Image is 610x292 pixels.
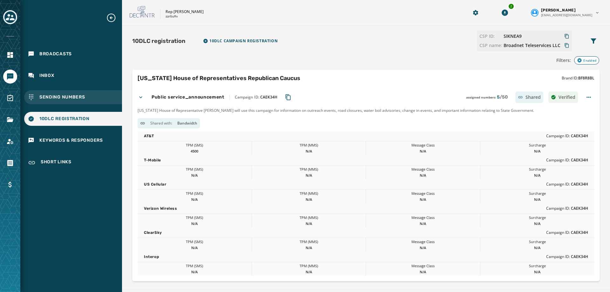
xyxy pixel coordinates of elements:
span: N/A [191,245,198,251]
span: CSP name: [479,42,502,49]
button: Manage global settings [470,7,481,18]
span: Surcharge [529,263,546,269]
span: US Cellular [143,180,168,188]
span: TPM (SMS) [186,239,203,245]
span: [PERSON_NAME] [541,8,576,13]
span: Campaign ID: [545,180,589,188]
span: Inbox [39,72,54,79]
span: TPM (SMS) [186,191,203,196]
button: Copy CSP ID [504,33,560,39]
span: T-Mobile [143,156,162,164]
span: CAEK34H [571,133,588,139]
span: N/A [191,197,198,202]
span: TPM (SMS) [186,263,203,269]
span: N/A [534,269,540,275]
span: TPM (SMS) [186,167,203,172]
a: Navigate to Sending Numbers [24,90,122,104]
button: Toggle account select drawer [3,10,17,24]
button: Copy CSP Name [504,42,560,49]
span: AT&T [143,132,155,140]
span: TPM (SMS) [186,143,203,148]
span: Keywords & Responders [39,137,103,144]
span: N/A [191,269,198,275]
span: CAEK34H [571,157,588,163]
span: Shared with: [150,121,172,126]
span: Short Links [41,159,71,166]
span: TPM (MMS) [300,215,318,221]
h2: [US_STATE] House of Representatives Republican Caucus [138,74,300,83]
span: Surcharge [529,191,546,196]
span: 10DLC Registration [39,116,90,122]
a: Navigate to Home [3,48,17,62]
a: Navigate to Keywords & Responders [24,133,122,147]
span: N/A [534,149,540,154]
span: N/A [420,221,426,227]
span: Message Class [411,191,435,196]
span: 5 [497,94,508,100]
a: Navigate to Account [3,134,17,148]
span: Campaign ID: [235,95,277,100]
div: Verified [548,92,578,103]
span: Interop [143,253,160,261]
span: Brand ID: [562,76,594,81]
span: TPM (MMS) [300,191,318,196]
span: / 50 [500,94,508,100]
span: [EMAIL_ADDRESS][DOMAIN_NAME] [541,13,592,17]
span: N/A [306,197,312,202]
span: CAEK34H [260,94,277,100]
span: TPM (MMS) [300,263,318,269]
button: Copy CSP Name to clipboard [564,42,569,49]
p: Rep [PERSON_NAME] [166,9,204,14]
a: Navigate to Short Links [24,155,122,170]
span: CAEK34H [571,254,588,259]
span: BF8R8BL [578,75,594,81]
span: Broadnet Teleservices LLC [504,42,560,49]
div: 2 [508,3,514,10]
span: CAEK34H [571,230,588,235]
a: Navigate to Orders [3,156,17,170]
span: N/A [420,173,426,178]
span: Message Class [411,239,435,245]
span: Verizon Wireless [143,205,179,212]
span: N/A [306,173,312,178]
span: ClearSky [143,229,163,236]
span: Campaign ID: [545,253,589,261]
span: Campaign ID: [545,156,589,164]
span: Campaign ID: [545,132,589,140]
div: Shared [515,92,543,103]
span: N/A [420,149,426,154]
span: N/A [534,173,540,178]
button: Import TCR Campaign [200,36,280,46]
button: Copy CSP ID to clipboard [564,33,569,39]
span: N/A [306,269,312,275]
span: N/A [306,221,312,227]
span: Bandwidth [177,121,197,126]
a: Navigate to Inbox [24,69,122,83]
span: Surcharge [529,167,546,172]
span: Filters: [556,57,571,64]
span: assigned numbers [466,94,496,100]
a: Navigate to Files [3,113,17,127]
span: 4500 [191,149,198,154]
span: TPM (MMS) [300,143,318,148]
button: Copy Campaign ID to clipboard [282,92,294,103]
button: Filters menu [587,35,600,47]
button: Download Menu [499,7,511,18]
h4: Public service_announcement [152,94,224,100]
span: N/A [420,269,426,275]
span: Broadcasts [39,51,72,57]
span: Surcharge [529,215,546,221]
span: Surcharge [529,143,546,148]
a: Navigate to 10DLC Registration [24,112,122,126]
span: [US_STATE] House of Representative [PERSON_NAME] will use this campaign for information on outrea... [138,108,594,113]
span: Message Class [411,143,435,148]
a: Navigate to Billing [3,178,17,192]
span: N/A [534,221,540,227]
p: zzrtiu9v [166,14,178,19]
div: Enabled [574,56,599,65]
a: Navigate to Messaging [3,70,17,84]
span: N/A [420,197,426,202]
span: 10DLC Campaign registration [209,38,278,44]
span: N/A [191,221,198,227]
span: N/A [306,245,312,251]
